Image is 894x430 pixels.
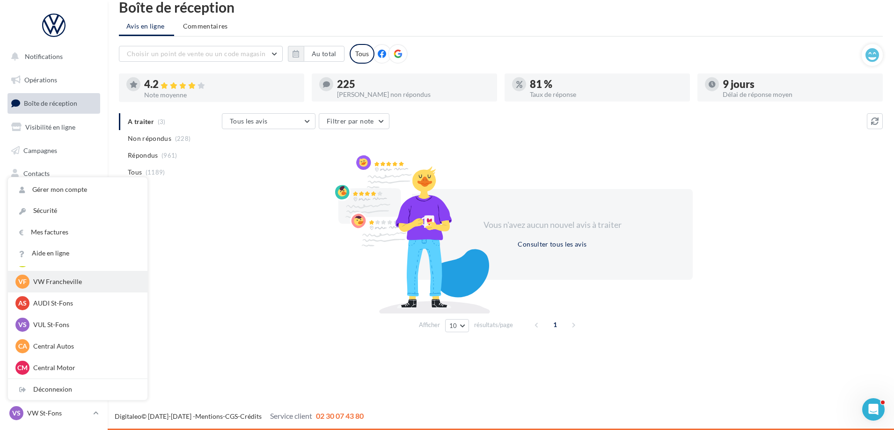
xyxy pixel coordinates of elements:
span: VS [18,320,27,329]
span: (961) [161,152,177,159]
span: Non répondus [128,134,171,143]
div: 4.2 [144,79,297,90]
a: Visibilité en ligne [6,117,102,137]
div: Note moyenne [144,92,297,98]
button: 10 [445,319,469,332]
div: 9 jours [723,79,875,89]
a: Contacts [6,164,102,183]
a: Boîte de réception [6,93,102,113]
span: Tous [128,168,142,177]
span: Service client [270,411,312,420]
a: VS VW St-Fons [7,404,100,422]
span: Campagnes [23,146,57,154]
span: AS [18,299,27,308]
span: 02 30 07 43 80 [316,411,364,420]
span: (1189) [146,168,165,176]
p: VUL St-Fons [33,320,136,329]
span: (228) [175,135,191,142]
div: Vous n'avez aucun nouvel avis à traiter [472,219,633,231]
span: Contacts [23,169,50,177]
span: Tous les avis [230,117,268,125]
a: Digitaleo [115,412,141,420]
span: © [DATE]-[DATE] - - - [115,412,364,420]
a: Mes factures [8,222,147,243]
a: PLV et print personnalisable [6,233,102,261]
span: Répondus [128,151,158,160]
div: 225 [337,79,490,89]
span: Visibilité en ligne [25,123,75,131]
button: Filtrer par note [319,113,389,129]
div: Délai de réponse moyen [723,91,875,98]
p: AUDI St-Fons [33,299,136,308]
span: CM [17,363,28,372]
span: VS [12,408,21,418]
span: CA [18,342,27,351]
a: Campagnes [6,141,102,160]
a: Sécurité [8,200,147,221]
a: Aide en ligne [8,243,147,264]
button: Choisir un point de vente ou un code magasin [119,46,283,62]
span: 10 [449,322,457,329]
span: Commentaires [183,22,228,31]
span: Afficher [419,321,440,329]
p: Central Autos [33,342,136,351]
span: Choisir un point de vente ou un code magasin [127,50,265,58]
span: Notifications [25,52,63,60]
a: Opérations [6,70,102,90]
p: Central Motor [33,363,136,372]
button: Au total [288,46,344,62]
p: VW Francheville [33,277,136,286]
a: Médiathèque [6,187,102,207]
button: Au total [304,46,344,62]
button: Tous les avis [222,113,315,129]
a: Mentions [195,412,223,420]
span: Opérations [24,76,57,84]
p: VW St-Fons [27,408,89,418]
div: Taux de réponse [530,91,682,98]
div: [PERSON_NAME] non répondus [337,91,490,98]
div: Tous [350,44,374,64]
span: 1 [548,317,563,332]
span: résultats/page [474,321,513,329]
div: 81 % [530,79,682,89]
a: Calendrier [6,211,102,230]
button: Consulter tous les avis [514,239,590,250]
div: Déconnexion [8,379,147,400]
span: VF [18,277,27,286]
iframe: Intercom live chat [862,398,885,421]
a: CGS [225,412,238,420]
a: Gérer mon compte [8,179,147,200]
a: Crédits [240,412,262,420]
span: Boîte de réception [24,99,77,107]
a: Campagnes DataOnDemand [6,265,102,292]
button: Notifications [6,47,98,66]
